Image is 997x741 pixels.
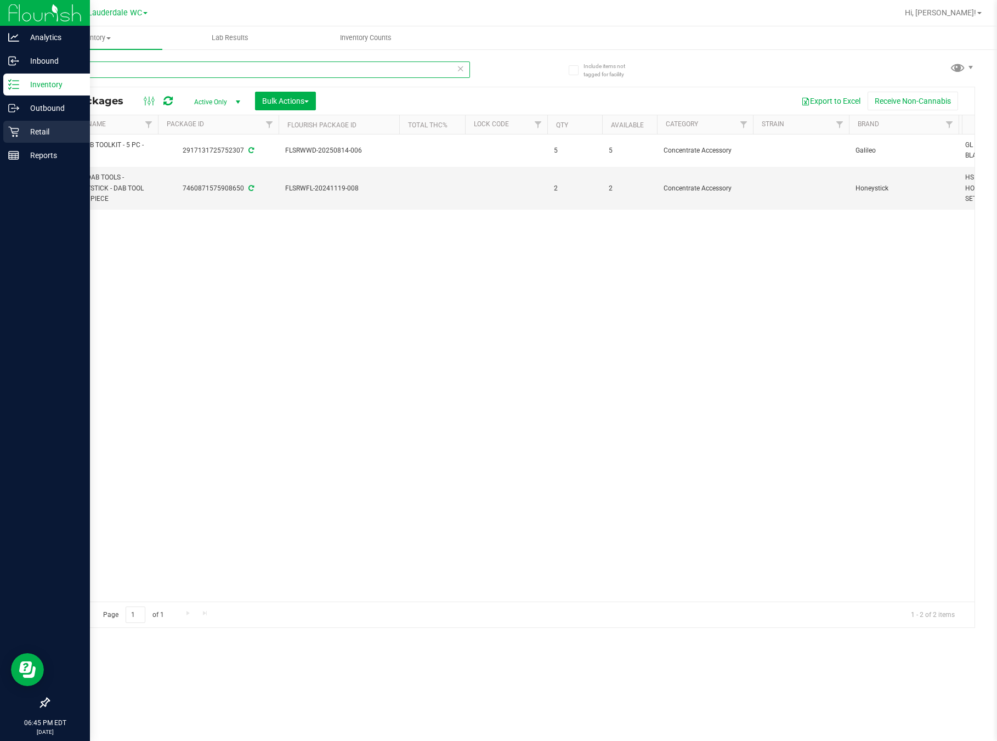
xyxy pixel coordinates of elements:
[735,115,753,134] a: Filter
[831,115,849,134] a: Filter
[162,26,298,49] a: Lab Results
[8,79,19,90] inline-svg: Inventory
[156,145,280,156] div: 2917131725752307
[408,121,447,129] a: Total THC%
[457,61,464,76] span: Clear
[529,115,547,134] a: Filter
[255,92,316,110] button: Bulk Actions
[19,31,85,44] p: Analytics
[76,8,142,18] span: Ft. Lauderdale WC
[609,145,650,156] span: 5
[611,121,644,129] a: Available
[584,62,638,78] span: Include items not tagged for facility
[474,120,509,128] a: Lock Code
[8,103,19,114] inline-svg: Outbound
[19,102,85,115] p: Outbound
[19,149,85,162] p: Reports
[609,183,650,194] span: 2
[762,120,784,128] a: Strain
[287,121,356,129] a: Flourish Package ID
[69,172,151,204] span: HSK - DAB TOOLS - HONEYSTICK - DAB TOOL SET - 3 PIECE
[262,97,309,105] span: Bulk Actions
[8,126,19,137] inline-svg: Retail
[26,26,162,49] a: Inventory
[298,26,434,49] a: Inventory Counts
[285,183,393,194] span: FLSRWFL-20241119-008
[5,718,85,728] p: 06:45 PM EDT
[156,183,280,194] div: 7460871575908650
[664,145,746,156] span: Concentrate Accessory
[69,140,151,161] span: GL - DAB TOOLKIT - 5 PC - BLACK
[666,120,698,128] a: Category
[664,183,746,194] span: Concentrate Accessory
[325,33,406,43] span: Inventory Counts
[247,147,254,154] span: Sync from Compliance System
[26,33,162,43] span: Inventory
[8,55,19,66] inline-svg: Inbound
[197,33,263,43] span: Lab Results
[11,653,44,686] iframe: Resource center
[554,183,596,194] span: 2
[247,184,254,192] span: Sync from Compliance System
[556,121,568,129] a: Qty
[794,92,868,110] button: Export to Excel
[19,78,85,91] p: Inventory
[941,115,959,134] a: Filter
[554,145,596,156] span: 5
[858,120,879,128] a: Brand
[126,607,145,624] input: 1
[140,115,158,134] a: Filter
[8,150,19,161] inline-svg: Reports
[260,115,279,134] a: Filter
[905,8,976,17] span: Hi, [PERSON_NAME]!
[856,145,952,156] span: Galileo
[285,145,393,156] span: FLSRWWD-20250814-006
[167,120,204,128] a: Package ID
[57,95,134,107] span: All Packages
[856,183,952,194] span: Honeystick
[902,607,964,623] span: 1 - 2 of 2 items
[19,54,85,68] p: Inbound
[94,607,173,624] span: Page of 1
[48,61,470,78] input: Search Package ID, Item Name, SKU, Lot or Part Number...
[19,125,85,138] p: Retail
[8,32,19,43] inline-svg: Analytics
[5,728,85,736] p: [DATE]
[868,92,958,110] button: Receive Non-Cannabis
